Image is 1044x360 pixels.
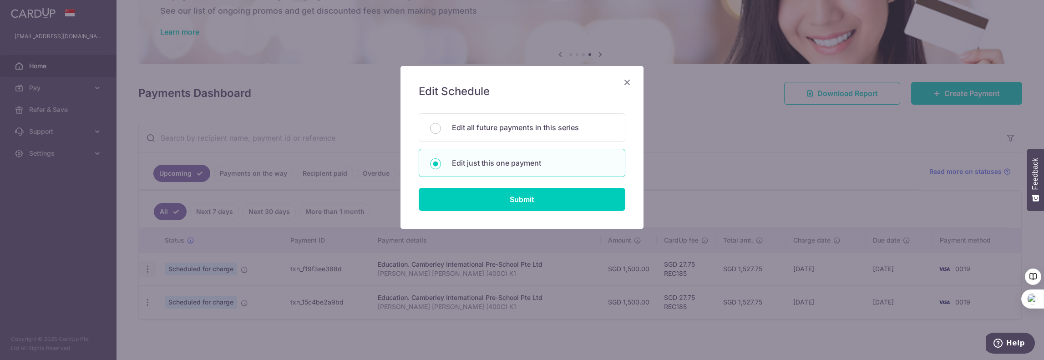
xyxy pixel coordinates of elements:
[419,188,625,211] input: Submit
[452,122,614,133] p: Edit all future payments in this series
[622,77,633,88] button: Close
[1031,158,1039,190] span: Feedback
[1027,149,1044,211] button: Feedback - Show survey
[986,333,1035,355] iframe: Opens a widget where you can find more information
[419,84,625,99] h5: Edit Schedule
[452,157,614,168] p: Edit just this one payment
